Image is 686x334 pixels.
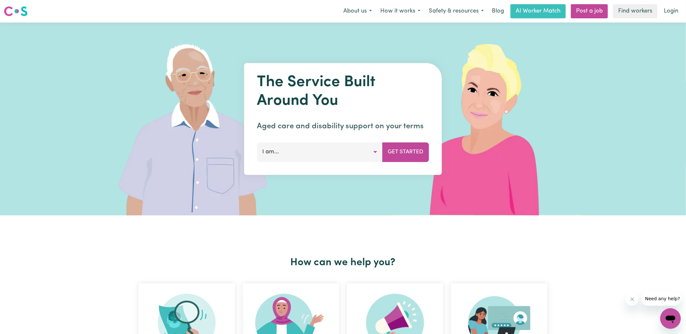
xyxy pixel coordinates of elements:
iframe: Button to launch messaging window [660,308,681,329]
img: Careseekers logo [4,5,28,17]
iframe: Message from company [641,292,681,306]
a: Careseekers logo [4,4,28,19]
a: Login [660,4,682,18]
h2: How can we help you? [135,257,551,269]
a: AI Worker Match [510,4,566,18]
button: Safety & resources [425,5,488,18]
button: How it works [376,5,425,18]
a: Blog [488,4,508,18]
h1: The Service Built Around You [257,73,429,110]
p: Aged care and disability support on your terms [257,121,429,132]
iframe: Close message [626,293,639,306]
button: About us [339,5,376,18]
a: Post a job [571,4,608,18]
button: I am... [257,142,383,162]
button: Get Started [383,142,429,162]
a: Find workers [613,4,657,18]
